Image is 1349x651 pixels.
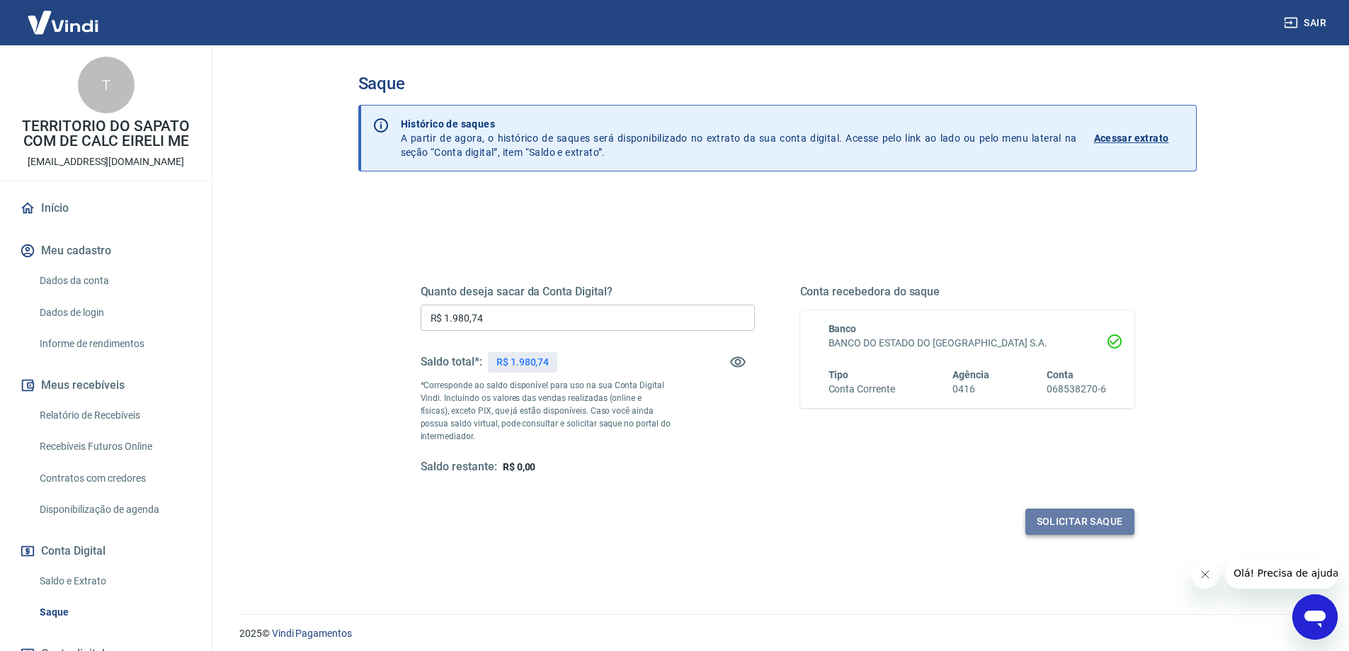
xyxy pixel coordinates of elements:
button: Meu cadastro [17,235,195,266]
h5: Conta recebedora do saque [800,285,1134,299]
a: Saque [34,598,195,627]
a: Dados de login [34,298,195,327]
p: 2025 © [239,626,1315,641]
a: Informe de rendimentos [34,329,195,358]
span: R$ 0,00 [503,461,536,472]
span: Agência [952,369,989,380]
button: Sair [1281,10,1332,36]
h6: 0416 [952,382,989,397]
p: [EMAIL_ADDRESS][DOMAIN_NAME] [28,154,184,169]
a: Acessar extrato [1094,117,1185,159]
button: Solicitar saque [1025,509,1134,535]
a: Saldo e Extrato [34,567,195,596]
iframe: Fechar mensagem [1191,560,1219,589]
a: Relatório de Recebíveis [34,401,195,430]
span: Tipo [829,369,849,380]
a: Recebíveis Futuros Online [34,432,195,461]
span: Conta [1047,369,1074,380]
a: Disponibilização de agenda [34,495,195,524]
h6: 068538270-6 [1047,382,1105,397]
p: Acessar extrato [1094,131,1169,145]
h6: BANCO DO ESTADO DO [GEOGRAPHIC_DATA] S.A. [829,336,1106,351]
h5: Saldo restante: [421,460,497,475]
a: Contratos com credores [34,464,195,493]
p: R$ 1.980,74 [496,355,549,370]
h5: Saldo total*: [421,355,482,369]
button: Meus recebíveis [17,370,195,401]
a: Dados da conta [34,266,195,295]
p: TERRITORIO DO SAPATO COM DE CALC EIRELI ME [11,119,200,149]
img: Vindi [17,1,109,44]
span: Olá! Precisa de ajuda? [8,10,119,21]
iframe: Botão para abrir a janela de mensagens [1292,594,1338,640]
h6: Conta Corrente [829,382,895,397]
p: Histórico de saques [401,117,1077,131]
a: Início [17,193,195,224]
button: Conta Digital [17,536,195,567]
p: *Corresponde ao saldo disponível para uso na sua Conta Digital Vindi. Incluindo os valores das ve... [421,379,671,443]
span: Banco [829,323,857,334]
div: T [78,57,135,113]
h3: Saque [358,74,1197,94]
p: A partir de agora, o histórico de saques será disponibilizado no extrato da sua conta digital. Ac... [401,117,1077,159]
iframe: Mensagem da empresa [1225,557,1338,589]
a: Vindi Pagamentos [272,628,352,639]
h5: Quanto deseja sacar da Conta Digital? [421,285,755,299]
